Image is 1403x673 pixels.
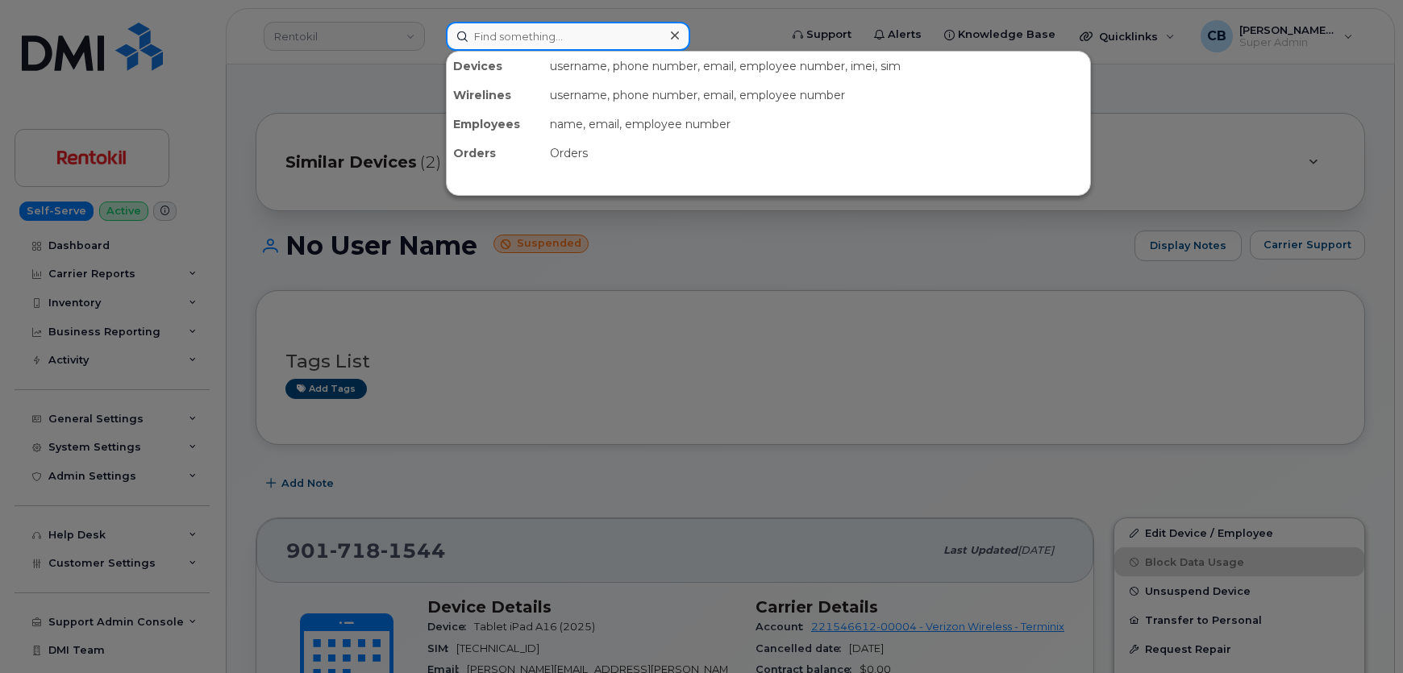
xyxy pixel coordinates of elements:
[543,52,1090,81] div: username, phone number, email, employee number, imei, sim
[543,110,1090,139] div: name, email, employee number
[447,52,543,81] div: Devices
[1333,603,1391,661] iframe: Messenger Launcher
[447,139,543,168] div: Orders
[543,139,1090,168] div: Orders
[447,110,543,139] div: Employees
[543,81,1090,110] div: username, phone number, email, employee number
[447,81,543,110] div: Wirelines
